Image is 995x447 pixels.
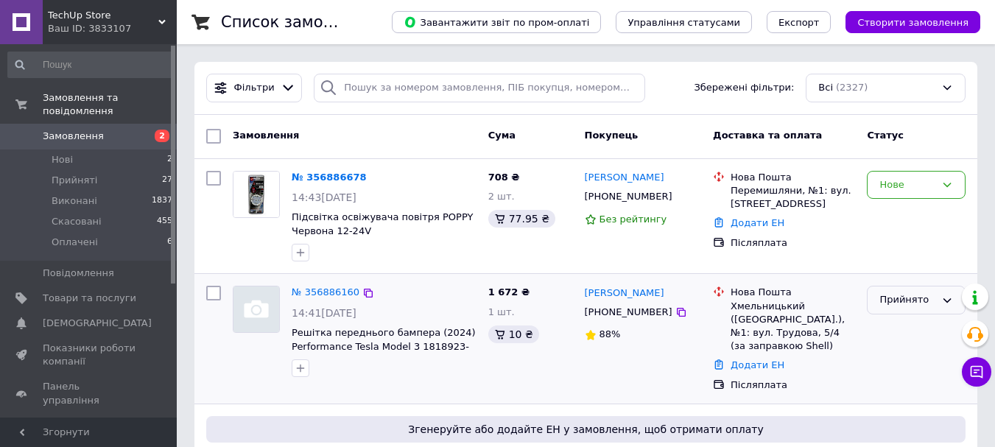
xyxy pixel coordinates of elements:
[488,325,539,343] div: 10 ₴
[292,211,473,236] a: Підсвітка освіжувача повітря POPPY Червона 12-24V
[836,82,868,93] span: (2327)
[43,380,136,406] span: Панель управління
[488,130,516,141] span: Cума
[731,217,784,228] a: Додати ЕН
[167,153,172,166] span: 2
[52,194,97,208] span: Виконані
[731,379,855,392] div: Післяплата
[585,130,639,141] span: Покупець
[488,172,520,183] span: 708 ₴
[43,267,114,280] span: Повідомлення
[582,187,675,206] div: [PHONE_NUMBER]
[43,317,152,330] span: [DEMOGRAPHIC_DATA]
[52,153,73,166] span: Нові
[52,174,97,187] span: Прийняті
[488,286,530,298] span: 1 672 ₴
[731,236,855,250] div: Післяплата
[152,194,172,208] span: 1837
[48,9,158,22] span: TechUp Store
[43,91,177,118] span: Замовлення та повідомлення
[292,172,367,183] a: № 356886678
[627,17,740,28] span: Управління статусами
[962,357,991,387] button: Чат з покупцем
[731,286,855,299] div: Нова Пошта
[867,130,904,141] span: Статус
[292,191,356,203] span: 14:43[DATE]
[879,292,935,308] div: Прийнято
[600,328,621,339] span: 88%
[292,286,359,298] a: № 356886160
[292,307,356,319] span: 14:41[DATE]
[731,184,855,211] div: Перемишляни, №1: вул. [STREET_ADDRESS]
[392,11,601,33] button: Завантажити звіт по пром-оплаті
[731,359,784,370] a: Додати ЕН
[43,342,136,368] span: Показники роботи компанії
[233,286,279,332] img: Фото товару
[831,16,980,27] a: Створити замовлення
[234,81,275,95] span: Фільтри
[48,22,177,35] div: Ваш ID: 3833107
[731,171,855,184] div: Нова Пошта
[314,74,644,102] input: Пошук за номером замовлення, ПІБ покупця, номером телефону, Email, номером накладної
[404,15,589,29] span: Завантажити звіт по пром-оплаті
[694,81,794,95] span: Збережені фільтри:
[233,172,279,217] img: Фото товару
[778,17,820,28] span: Експорт
[488,210,555,228] div: 77.95 ₴
[818,81,833,95] span: Всі
[162,174,172,187] span: 27
[43,292,136,305] span: Товари та послуги
[767,11,831,33] button: Експорт
[167,236,172,249] span: 6
[233,130,299,141] span: Замовлення
[585,286,664,300] a: [PERSON_NAME]
[212,422,960,437] span: Згенеруйте або додайте ЕН у замовлення, щоб отримати оплату
[857,17,968,28] span: Створити замовлення
[488,306,515,317] span: 1 шт.
[713,130,822,141] span: Доставка та оплата
[585,171,664,185] a: [PERSON_NAME]
[292,327,476,365] a: Решітка переднього бампера (2024) Performance Tesla Model 3 1818923-00-C
[43,130,104,143] span: Замовлення
[879,177,935,193] div: Нове
[233,171,280,218] a: Фото товару
[52,215,102,228] span: Скасовані
[52,236,98,249] span: Оплачені
[488,191,515,202] span: 2 шт.
[7,52,174,78] input: Пошук
[221,13,370,31] h1: Список замовлень
[233,286,280,333] a: Фото товару
[845,11,980,33] button: Створити замовлення
[157,215,172,228] span: 455
[582,303,675,322] div: [PHONE_NUMBER]
[731,300,855,353] div: Хмельницький ([GEOGRAPHIC_DATA].), №1: вул. Трудова, 5/4 (за заправкою Shell)
[616,11,752,33] button: Управління статусами
[155,130,169,142] span: 2
[600,214,667,225] span: Без рейтингу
